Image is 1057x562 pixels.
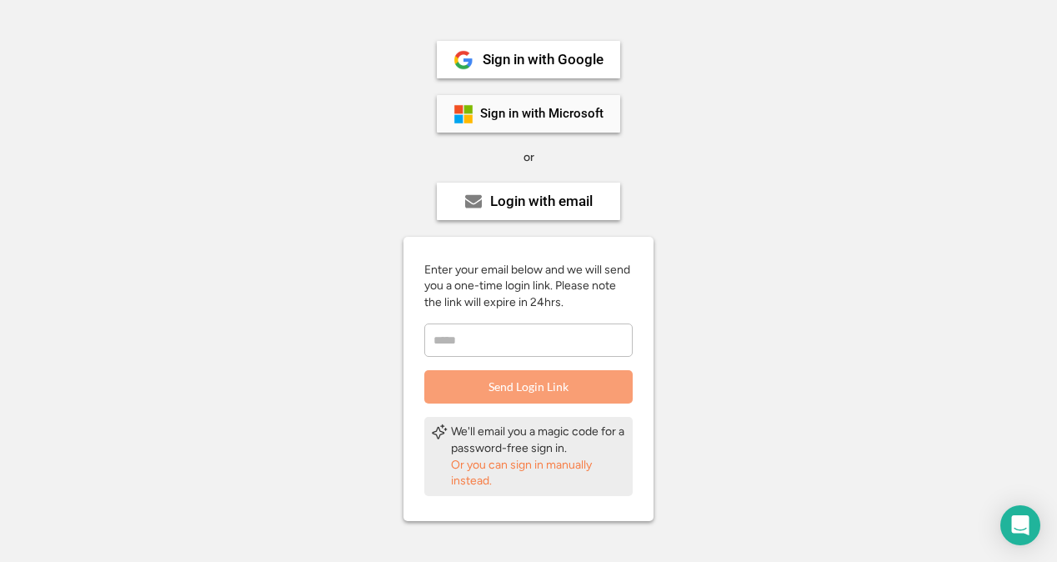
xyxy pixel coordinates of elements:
[453,50,473,70] img: 1024px-Google__G__Logo.svg.png
[451,424,626,456] div: We'll email you a magic code for a password-free sign in.
[424,262,633,311] div: Enter your email below and we will send you a one-time login link. Please note the link will expi...
[453,104,473,124] img: ms-symbollockup_mssymbol_19.png
[480,108,604,120] div: Sign in with Microsoft
[483,53,604,67] div: Sign in with Google
[523,149,534,166] div: or
[424,370,633,404] button: Send Login Link
[451,457,626,489] div: Or you can sign in manually instead.
[490,194,593,208] div: Login with email
[1000,505,1040,545] div: Open Intercom Messenger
